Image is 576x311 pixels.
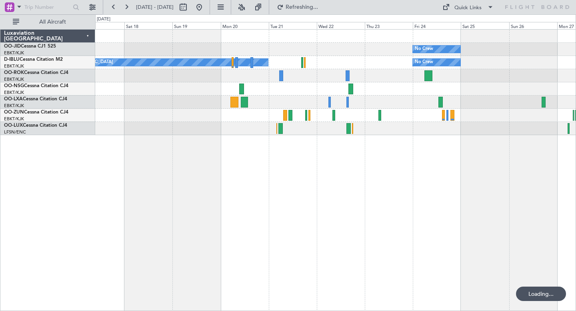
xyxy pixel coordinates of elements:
a: LFSN/ENC [4,129,26,135]
a: OO-ROKCessna Citation CJ4 [4,70,68,75]
a: D-IBLUCessna Citation M2 [4,57,63,62]
span: OO-LXA [4,97,23,102]
a: EBKT/KJK [4,116,24,122]
a: OO-LUXCessna Citation CJ4 [4,123,67,128]
div: Fri 24 [413,22,461,29]
button: Refreshing... [273,1,321,14]
div: Loading... [516,287,566,301]
a: OO-JIDCessna CJ1 525 [4,44,56,49]
div: Sat 18 [124,22,172,29]
div: [DATE] [97,16,110,23]
div: No Crew [415,56,433,68]
div: Thu 23 [365,22,413,29]
a: EBKT/KJK [4,76,24,82]
div: Quick Links [454,4,482,12]
span: Refreshing... [285,4,319,10]
div: Mon 20 [221,22,269,29]
div: Sun 19 [172,22,220,29]
a: OO-ZUNCessna Citation CJ4 [4,110,68,115]
span: OO-JID [4,44,21,49]
div: No Crew [415,43,433,55]
span: OO-ZUN [4,110,24,115]
span: D-IBLU [4,57,20,62]
span: All Aircraft [21,19,84,25]
span: OO-LUX [4,123,23,128]
span: [DATE] - [DATE] [136,4,174,11]
div: Sun 26 [509,22,557,29]
a: EBKT/KJK [4,63,24,69]
button: Quick Links [438,1,498,14]
div: Wed 22 [317,22,365,29]
input: Trip Number [24,1,70,13]
a: EBKT/KJK [4,103,24,109]
a: EBKT/KJK [4,50,24,56]
div: Tue 21 [269,22,317,29]
button: All Aircraft [9,16,87,28]
div: Fri 17 [76,22,124,29]
span: OO-NSG [4,84,24,88]
a: OO-NSGCessna Citation CJ4 [4,84,68,88]
a: OO-LXACessna Citation CJ4 [4,97,67,102]
a: EBKT/KJK [4,90,24,96]
div: Sat 25 [461,22,509,29]
span: OO-ROK [4,70,24,75]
